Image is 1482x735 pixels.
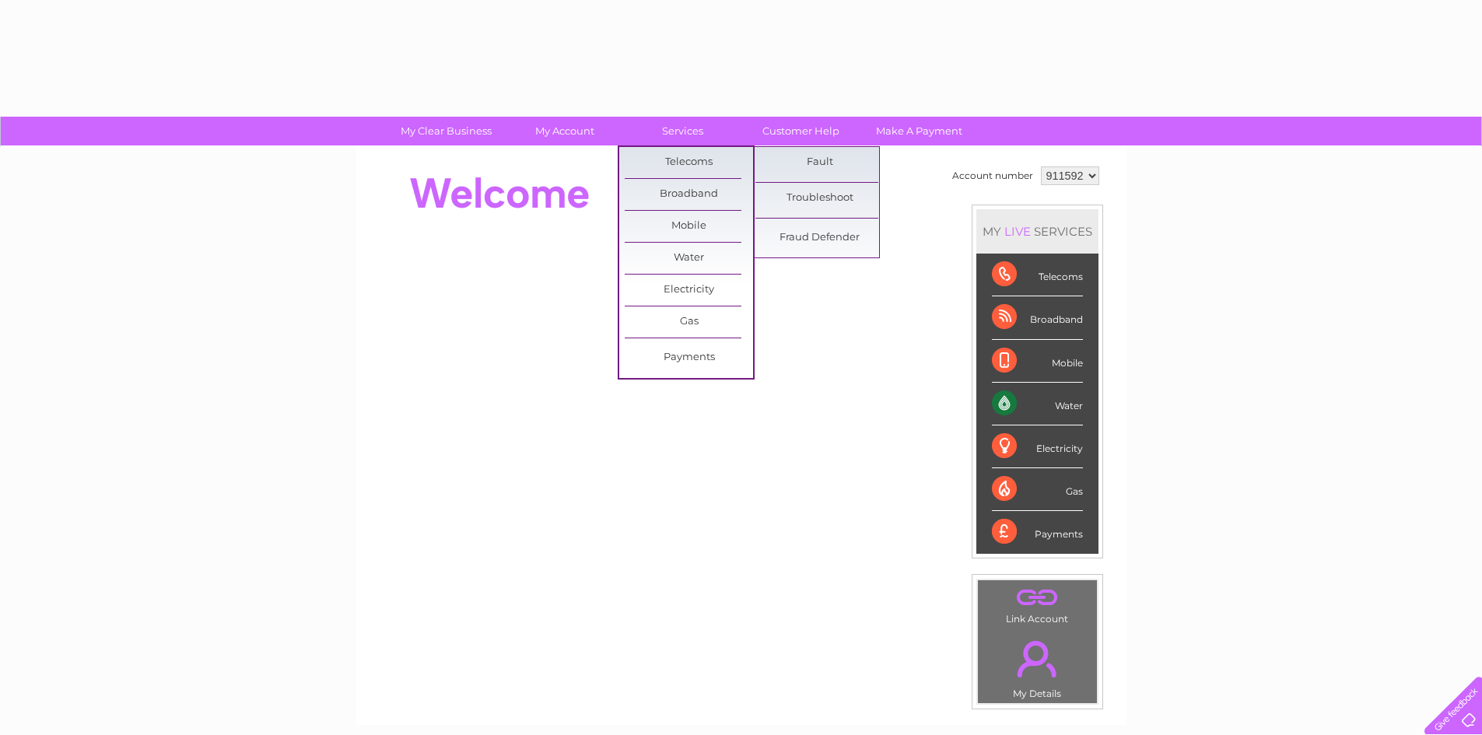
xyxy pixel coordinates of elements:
div: Electricity [992,425,1083,468]
div: Broadband [992,296,1083,339]
div: Telecoms [992,254,1083,296]
a: Mobile [625,211,753,242]
td: Link Account [977,579,1098,628]
a: Customer Help [737,117,865,145]
a: Electricity [625,275,753,306]
a: Payments [625,342,753,373]
div: MY SERVICES [976,209,1098,254]
a: Telecoms [625,147,753,178]
a: Troubleshoot [755,183,884,214]
div: Payments [992,511,1083,553]
a: Gas [625,306,753,338]
a: . [982,632,1093,686]
a: . [982,584,1093,611]
div: Mobile [992,340,1083,383]
a: Services [618,117,747,145]
a: My Account [500,117,629,145]
a: Broadband [625,179,753,210]
a: Make A Payment [855,117,983,145]
a: Fault [755,147,884,178]
div: Water [992,383,1083,425]
a: Fraud Defender [755,222,884,254]
div: LIVE [1001,224,1034,239]
a: My Clear Business [382,117,510,145]
div: Gas [992,468,1083,511]
td: My Details [977,628,1098,704]
a: Water [625,243,753,274]
td: Account number [948,163,1037,189]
